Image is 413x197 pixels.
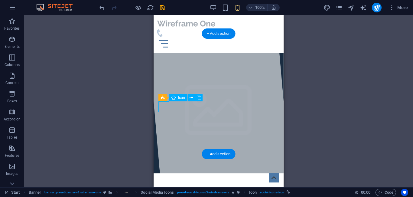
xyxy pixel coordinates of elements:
i: AI Writer [360,4,367,11]
i: Save (Ctrl+S) [159,4,166,11]
p: Tables [7,135,18,140]
p: Elements [5,44,20,49]
div: + Add section [202,28,236,39]
i: Undo: Edit headline (Ctrl+Z) [99,4,106,11]
i: Pages (Ctrl+Alt+S) [336,4,343,11]
i: Element contains an animation [232,191,234,194]
i: Publish [373,4,380,11]
div: + Add section [202,149,236,159]
i: This element is a customizable preset [103,191,106,194]
button: undo [98,4,106,11]
span: Click to select. Double-click to edit [29,189,41,196]
button: design [324,4,331,11]
p: Images [6,171,18,176]
i: This element contains a background [109,191,112,194]
span: 00 00 [361,189,370,196]
i: On resize automatically adjust zoom level to fit chosen device. [271,5,276,10]
p: Boxes [7,99,17,103]
p: Accordion [4,117,21,122]
p: Columns [5,62,20,67]
h6: 100% [255,4,265,11]
span: . banner .preset-banner-v3-wireframe-one [44,189,101,196]
button: publish [372,3,382,12]
span: Click to select. Double-click to edit [249,189,257,196]
img: Editor Logo [35,4,80,11]
i: This element is linked [287,191,290,194]
i: Reload page [147,4,154,11]
span: Icon [178,96,185,100]
span: . social-icons-icon [259,189,284,196]
button: More [386,3,410,12]
button: navigator [348,4,355,11]
p: Content [5,80,19,85]
i: This element is a customizable preset [237,191,240,194]
p: Features [5,153,19,158]
i: Navigator [348,4,355,11]
button: text_generator [360,4,367,11]
button: pages [336,4,343,11]
button: reload [147,4,154,11]
span: . preset-social-icons-v3-wireframe-one [176,189,229,196]
button: save [159,4,166,11]
i: Design (Ctrl+Alt+Y) [324,4,330,11]
button: Click here to leave preview mode and continue editing [135,4,142,11]
p: Favorites [4,26,20,31]
a: Click to cancel selection. Double-click to open Pages [5,189,20,196]
button: 100% [246,4,268,11]
button: Usercentrics [401,189,408,196]
span: Click to select. Double-click to edit [141,189,174,196]
span: More [389,5,408,11]
span: Code [378,189,393,196]
button: Code [376,189,396,196]
span: : [365,190,366,195]
h6: Session time [355,189,371,196]
nav: breadcrumb [29,189,290,196]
